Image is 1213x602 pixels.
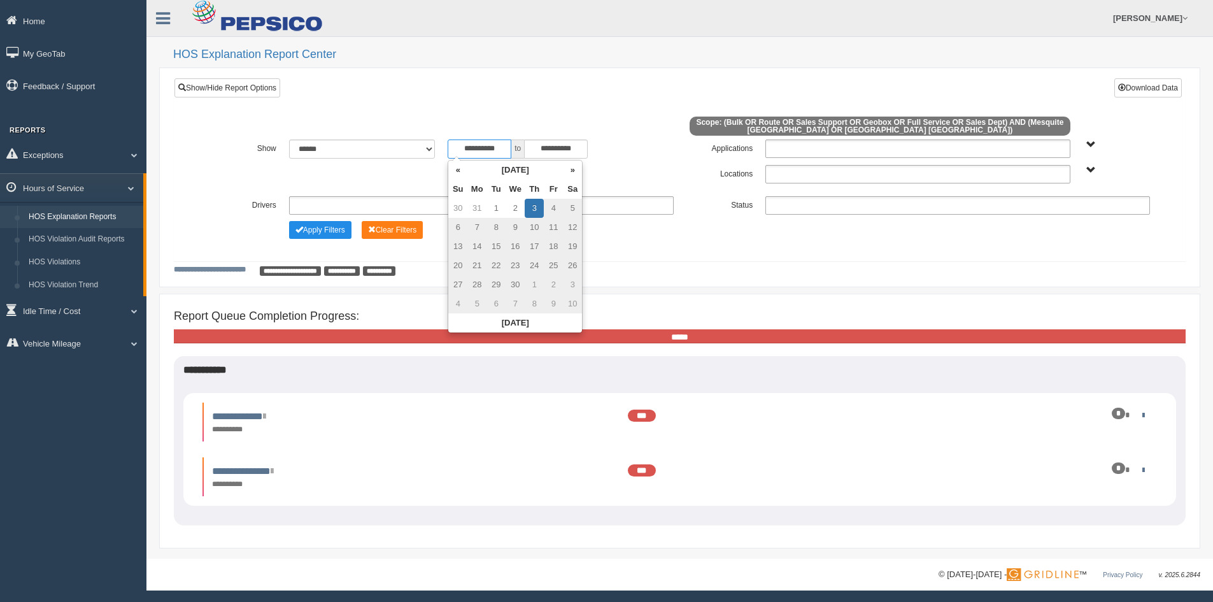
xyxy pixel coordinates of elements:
a: Privacy Policy [1103,571,1142,578]
th: [DATE] [467,161,563,180]
td: 29 [486,275,506,294]
td: 23 [506,256,525,275]
th: [DATE] [448,313,582,333]
td: 13 [448,237,467,256]
th: Sa [563,180,582,199]
label: Show [203,140,283,155]
span: v. 2025.6.2844 [1159,571,1200,578]
li: Expand [202,403,1157,441]
td: 7 [467,218,486,237]
span: Scope: (Bulk OR Route OR Sales Support OR Geobox OR Full Service OR Sales Dept) AND (Mesquite [GE... [690,117,1071,136]
th: Mo [467,180,486,199]
button: Change Filter Options [362,221,423,239]
th: » [563,161,582,180]
td: 27 [448,275,467,294]
td: 8 [486,218,506,237]
td: 14 [467,237,486,256]
label: Drivers [203,196,283,211]
label: Locations [680,165,760,180]
td: 3 [525,199,544,218]
td: 7 [506,294,525,313]
td: 9 [544,294,563,313]
td: 21 [467,256,486,275]
img: Gridline [1007,568,1079,581]
td: 1 [486,199,506,218]
td: 9 [506,218,525,237]
th: Tu [486,180,506,199]
th: Fr [544,180,563,199]
td: 5 [563,199,582,218]
th: Su [448,180,467,199]
th: « [448,161,467,180]
span: to [511,140,524,159]
h4: Report Queue Completion Progress: [174,310,1186,323]
td: 26 [563,256,582,275]
td: 30 [506,275,525,294]
td: 4 [448,294,467,313]
td: 2 [506,199,525,218]
td: 11 [544,218,563,237]
td: 2 [544,275,563,294]
th: Th [525,180,544,199]
td: 1 [525,275,544,294]
li: Expand [202,457,1157,496]
a: HOS Violation Trend [23,274,143,297]
td: 16 [506,237,525,256]
td: 3 [563,275,582,294]
td: 31 [467,199,486,218]
td: 17 [525,237,544,256]
a: HOS Explanation Reports [23,206,143,229]
td: 10 [563,294,582,313]
button: Change Filter Options [289,221,351,239]
a: Show/Hide Report Options [174,78,280,97]
td: 8 [525,294,544,313]
td: 19 [563,237,582,256]
label: Applications [680,140,760,155]
a: HOS Violation Audit Reports [23,228,143,251]
td: 5 [467,294,486,313]
td: 12 [563,218,582,237]
td: 24 [525,256,544,275]
td: 22 [486,256,506,275]
button: Download Data [1114,78,1182,97]
h2: HOS Explanation Report Center [173,48,1200,61]
div: © [DATE]-[DATE] - ™ [939,568,1200,582]
td: 20 [448,256,467,275]
td: 4 [544,199,563,218]
td: 15 [486,237,506,256]
a: HOS Violations [23,251,143,274]
td: 18 [544,237,563,256]
th: We [506,180,525,199]
td: 6 [448,218,467,237]
td: 10 [525,218,544,237]
td: 28 [467,275,486,294]
label: Status [680,196,760,211]
td: 30 [448,199,467,218]
td: 25 [544,256,563,275]
td: 6 [486,294,506,313]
